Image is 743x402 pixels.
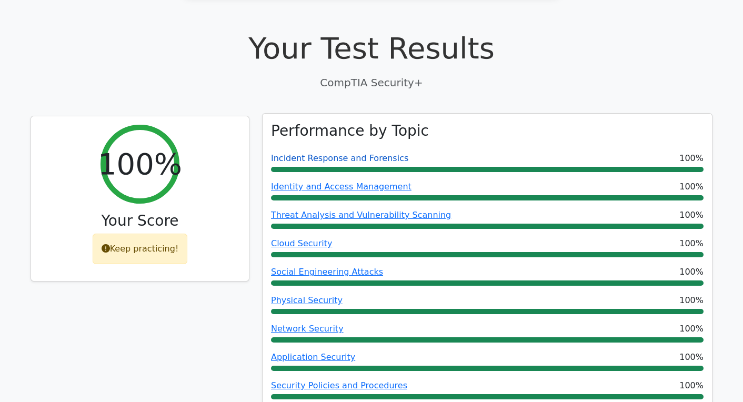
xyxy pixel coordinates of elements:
span: 100% [679,237,704,250]
a: Network Security [271,324,344,334]
span: 100% [679,379,704,392]
span: 100% [679,323,704,335]
span: 100% [679,294,704,307]
a: Social Engineering Attacks [271,267,383,277]
a: Physical Security [271,295,343,305]
h1: Your Test Results [31,31,712,66]
h2: 100% [98,146,182,182]
span: 100% [679,180,704,193]
p: CompTIA Security+ [31,75,712,91]
span: 100% [679,266,704,278]
h3: Your Score [39,212,240,230]
h3: Performance by Topic [271,122,429,140]
a: Incident Response and Forensics [271,153,408,163]
span: 100% [679,351,704,364]
span: 100% [679,209,704,222]
div: Keep practicing! [93,234,188,264]
span: 100% [679,152,704,165]
a: Security Policies and Procedures [271,380,407,390]
a: Application Security [271,352,355,362]
a: Threat Analysis and Vulnerability Scanning [271,210,451,220]
a: Cloud Security [271,238,333,248]
a: Identity and Access Management [271,182,411,192]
